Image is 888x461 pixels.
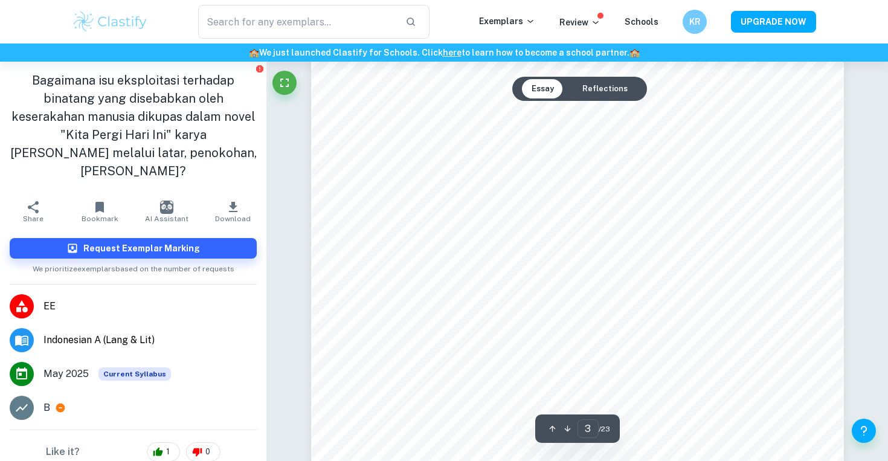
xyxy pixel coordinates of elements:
p: B [43,401,50,415]
span: 🏫 [249,48,259,57]
h6: KR [688,15,702,28]
a: here [443,48,462,57]
img: Clastify logo [72,10,149,34]
button: Essay [522,79,564,98]
input: Search for any exemplars... [198,5,396,39]
span: 1 [159,446,176,458]
span: Download [215,214,251,223]
h6: Request Exemplar Marking [83,242,200,255]
img: AI Assistant [160,201,173,214]
span: 🏫 [629,48,640,57]
button: UPGRADE NOW [731,11,816,33]
span: AI Assistant [145,214,188,223]
button: Download [200,195,266,228]
span: May 2025 [43,367,89,381]
button: Reflections [573,79,637,98]
button: Fullscreen [272,71,297,95]
button: Help and Feedback [852,419,876,443]
button: KR [683,10,707,34]
a: Schools [625,17,658,27]
button: Request Exemplar Marking [10,238,257,259]
div: This exemplar is based on the current syllabus. Feel free to refer to it for inspiration/ideas wh... [98,367,171,381]
span: Indonesian A (Lang & Lit) [43,333,257,347]
span: We prioritize exemplars based on the number of requests [33,259,234,274]
button: Report issue [255,64,264,73]
h1: Bagaimana isu eksploitasi terhadap binatang yang disebabkan oleh keserakahan manusia dikupas dala... [10,71,257,180]
span: Bookmark [82,214,118,223]
h6: We just launched Clastify for Schools. Click to learn how to become a school partner. [2,46,886,59]
span: Share [23,214,43,223]
p: Exemplars [479,15,535,28]
p: Review [559,16,600,29]
button: Bookmark [66,195,133,228]
span: Current Syllabus [98,367,171,381]
span: / 23 [599,424,610,434]
h6: Like it? [46,445,80,459]
span: EE [43,299,257,314]
span: 0 [199,446,217,458]
button: AI Assistant [134,195,200,228]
